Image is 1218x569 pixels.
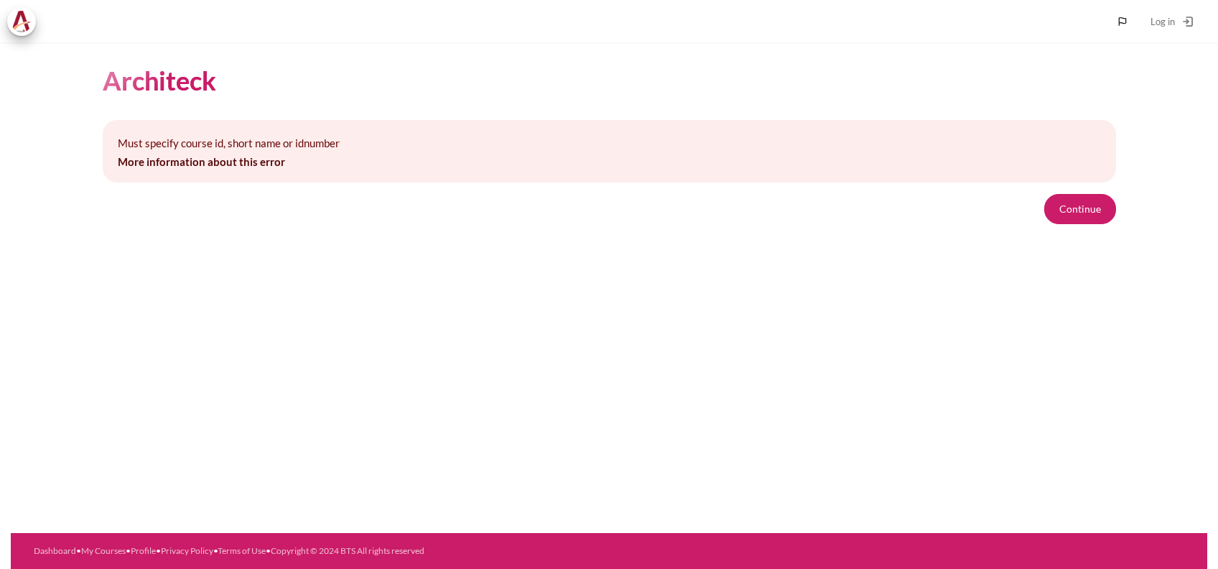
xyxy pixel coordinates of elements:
[1150,9,1175,34] span: Log in
[131,545,156,556] a: Profile
[118,135,1101,152] p: Must specify course id, short name or idnumber
[7,7,43,36] a: Architeck Architeck
[218,545,266,556] a: Terms of Use
[34,545,76,556] a: Dashboard
[103,64,216,98] h1: Architeck
[271,545,424,556] a: Copyright © 2024 BTS All rights reserved
[1112,11,1133,32] button: Languages
[11,11,32,32] img: Architeck
[118,155,285,168] a: More information about this error
[81,545,126,556] a: My Courses
[11,42,1207,246] section: Content
[161,545,213,556] a: Privacy Policy
[34,545,677,558] div: • • • • •
[1044,194,1116,224] button: Continue
[1139,7,1207,36] a: Log in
